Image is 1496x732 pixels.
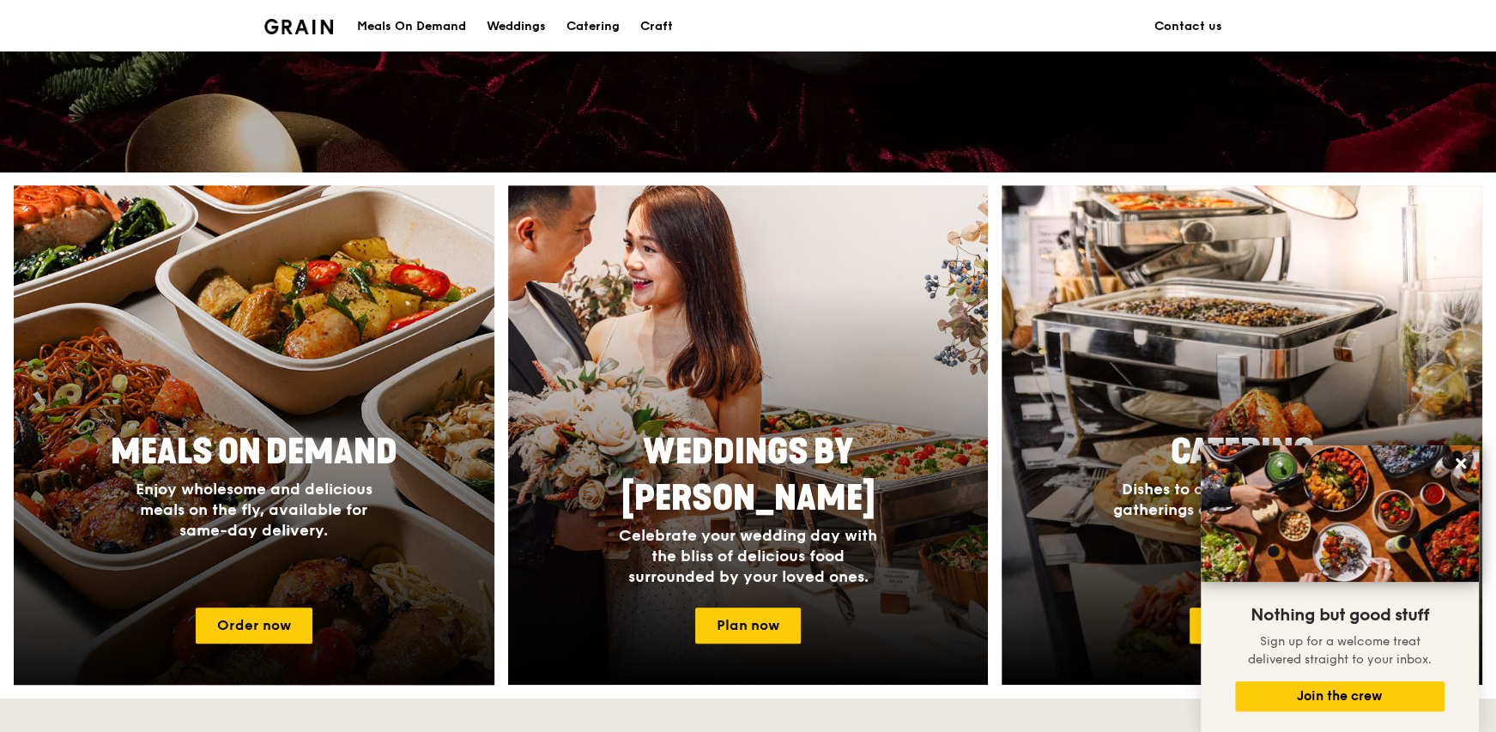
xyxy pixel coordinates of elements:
[640,1,673,52] div: Craft
[695,608,801,644] a: Plan now
[264,19,334,34] img: Grain
[476,1,556,52] a: Weddings
[619,526,877,586] span: Celebrate your wedding day with the bliss of delicious food surrounded by your loved ones.
[1002,185,1482,685] img: catering-card.e1cfaf3e.jpg
[1190,608,1295,644] a: Plan now
[508,185,989,685] img: weddings-card.4f3003b8.jpg
[1201,445,1479,582] img: DSC07876-Edit02-Large.jpeg
[566,1,620,52] div: Catering
[1171,432,1314,473] span: Catering
[14,185,494,685] a: Meals On DemandEnjoy wholesome and delicious meals on the fly, available for same-day delivery.Or...
[196,608,312,644] a: Order now
[621,432,875,519] span: Weddings by [PERSON_NAME]
[556,1,630,52] a: Catering
[111,432,397,473] span: Meals On Demand
[508,185,989,685] a: Weddings by [PERSON_NAME]Celebrate your wedding day with the bliss of delicious food surrounded b...
[1447,450,1475,477] button: Close
[1235,681,1445,711] button: Join the crew
[630,1,683,52] a: Craft
[1251,605,1429,626] span: Nothing but good stuff
[357,1,466,52] div: Meals On Demand
[487,1,546,52] div: Weddings
[1248,634,1432,667] span: Sign up for a welcome treat delivered straight to your inbox.
[136,480,372,540] span: Enjoy wholesome and delicious meals on the fly, available for same-day delivery.
[1144,1,1233,52] a: Contact us
[1002,185,1482,685] a: CateringDishes to delight your guests, at gatherings and events of all sizes.Plan now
